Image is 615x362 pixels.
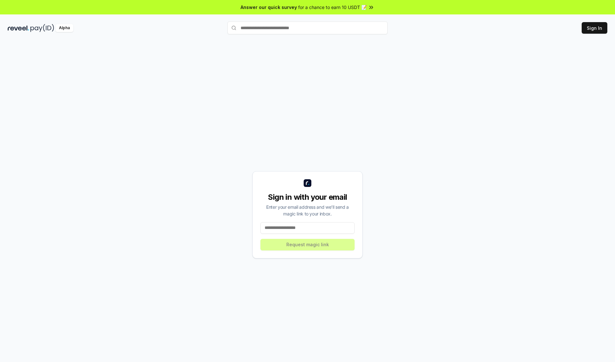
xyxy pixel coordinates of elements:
div: Enter your email address and we’ll send a magic link to your inbox. [260,204,355,217]
img: pay_id [30,24,54,32]
button: Sign In [582,22,607,34]
img: reveel_dark [8,24,29,32]
div: Sign in with your email [260,192,355,202]
span: for a chance to earn 10 USDT 📝 [298,4,367,11]
img: logo_small [304,179,311,187]
span: Answer our quick survey [241,4,297,11]
div: Alpha [55,24,73,32]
